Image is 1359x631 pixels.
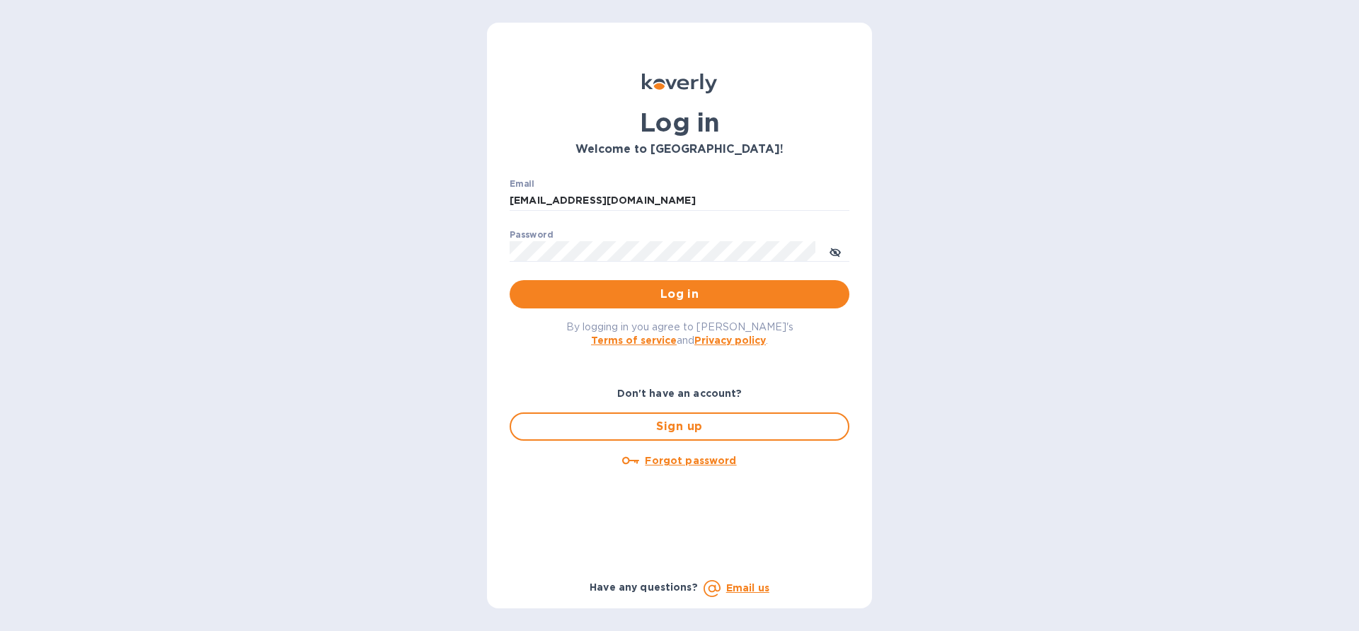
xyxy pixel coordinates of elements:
a: Terms of service [591,335,677,346]
label: Password [510,231,553,239]
img: Koverly [642,74,717,93]
b: Don't have an account? [617,388,742,399]
button: toggle password visibility [821,237,849,265]
a: Privacy policy [694,335,766,346]
span: Log in [521,286,838,303]
h3: Welcome to [GEOGRAPHIC_DATA]! [510,143,849,156]
b: Have any questions? [590,581,698,593]
button: Log in [510,280,849,308]
a: Email us [726,582,769,594]
input: Enter email address [510,190,849,212]
label: Email [510,180,534,188]
u: Forgot password [645,455,736,466]
span: Sign up [522,418,837,435]
span: By logging in you agree to [PERSON_NAME]'s and . [566,321,793,346]
button: Sign up [510,412,849,441]
h1: Log in [510,108,849,137]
